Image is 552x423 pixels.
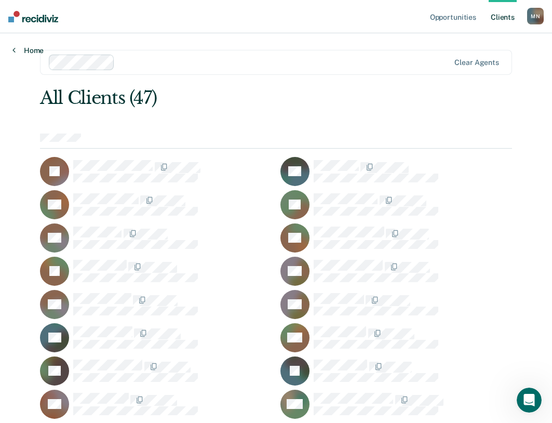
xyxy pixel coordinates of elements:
img: Recidiviz [8,11,58,22]
iframe: Intercom live chat [517,388,542,413]
a: Home [12,46,44,55]
div: Clear agents [454,58,499,67]
button: MN [527,8,544,24]
div: M N [527,8,544,24]
div: All Clients (47) [40,87,418,109]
